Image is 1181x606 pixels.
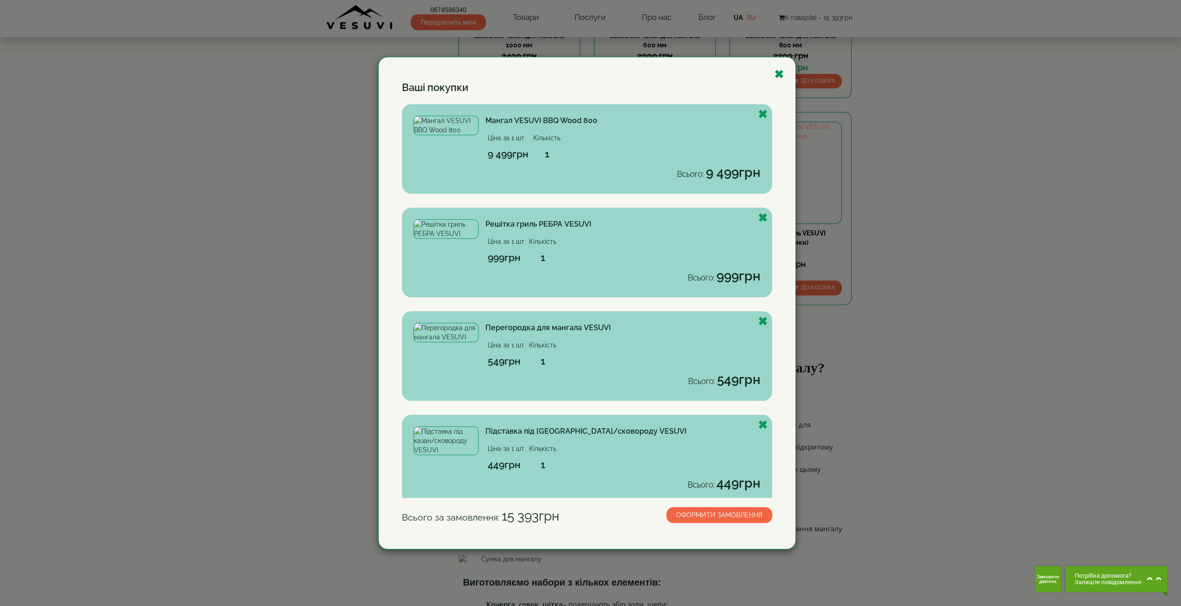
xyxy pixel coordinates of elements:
[706,165,761,180] span: 9 499грн
[485,427,686,436] a: Підставка під [GEOGRAPHIC_DATA]/сковороду VESUVI
[413,323,478,342] img: Перегородка для мангала VESUVI
[1065,566,1167,592] button: Chat button
[758,212,768,224] button: Удалить товар
[1035,574,1061,584] span: Замовити дзвінок
[485,116,597,125] a: Мангал VESUVI BBQ Wood 800
[716,476,761,491] span: 449грн
[1035,566,1061,592] button: Get Call button
[531,145,563,163] td: 1
[413,219,478,239] img: Решітка гриль РЕБРА VESUVI
[531,131,563,145] td: Кількість
[1075,573,1142,579] span: Потрібна допомога?
[527,338,559,352] td: Кількість
[717,372,761,387] span: 549грн
[485,442,527,456] td: Ціна за 1 шт
[485,145,531,163] td: 9 499грн
[527,235,559,248] td: Кількість
[666,507,772,523] a: Оформити замовлення
[413,426,478,455] img: Підставка під казан/сковороду VESUVI
[402,512,500,523] span: Всього за замовлення:
[677,169,704,179] span: Всього:
[527,456,559,474] td: 1
[502,508,559,524] span: 15 393грн
[402,80,772,95] div: Ваші покупки
[758,109,768,120] button: Удалить товар
[774,69,784,80] button: Закрыть
[688,377,715,386] span: Всього:
[758,316,768,327] button: Удалить товар
[485,456,527,474] td: 449грн
[485,131,531,145] td: Ціна за 1 шт
[485,352,527,371] td: 549грн
[716,268,761,284] span: 999грн
[485,323,611,332] a: Перегородка для мангала VESUVI
[688,480,715,489] span: Всього:
[485,248,527,267] td: 999грн
[485,220,591,228] a: Решітка гриль РЕБРА VESUVI
[527,442,559,456] td: Кількість
[758,419,768,431] button: Удалить товар
[527,248,559,267] td: 1
[1075,579,1142,586] span: Залиште повідомлення
[688,273,715,282] span: Всього:
[527,352,559,371] td: 1
[413,116,478,135] img: Мангал VESUVI BBQ Wood 800
[485,235,527,248] td: Ціна за 1 шт
[485,338,527,352] td: Ціна за 1 шт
